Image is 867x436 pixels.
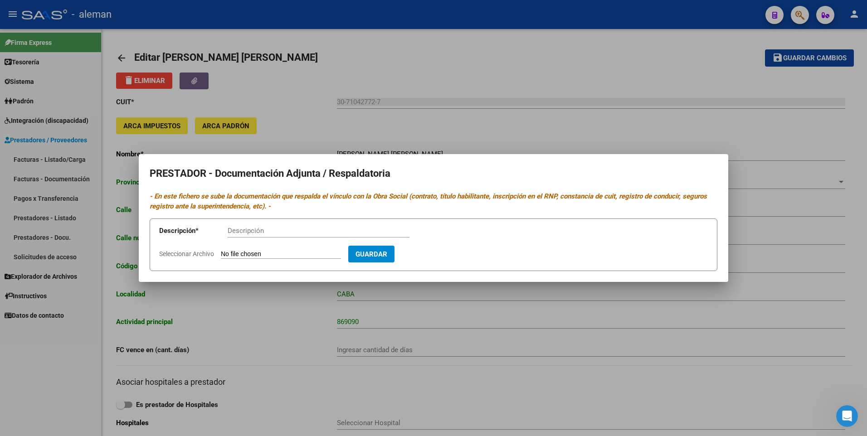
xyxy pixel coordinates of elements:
[348,246,395,262] button: Guardar
[150,165,717,182] h2: PRESTADOR - Documentación Adjunta / Respaldatoria
[159,226,228,236] p: Descripción
[150,192,707,211] i: - En este fichero se sube la documentación que respalda el vínculo con la Obra Social (contrato, ...
[159,250,214,257] span: Seleccionar Archivo
[836,405,858,427] iframe: Intercom live chat
[356,250,387,258] span: Guardar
